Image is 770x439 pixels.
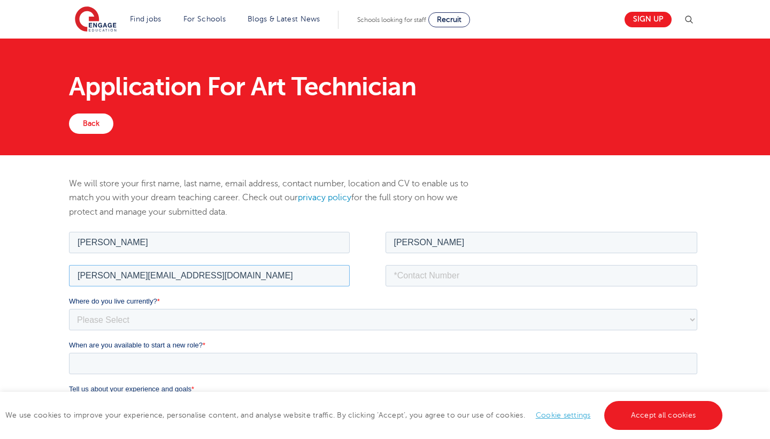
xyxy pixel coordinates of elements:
[75,6,117,33] img: Engage Education
[69,74,702,100] h1: Application For Art Technician
[69,177,486,219] p: We will store your first name, last name, email address, contact number, location and CV to enabl...
[437,16,461,24] span: Recruit
[428,12,470,27] a: Recruit
[5,411,725,419] span: We use cookies to improve your experience, personalise content, and analyse website traffic. By c...
[357,16,426,24] span: Schools looking for staff
[625,12,672,27] a: Sign up
[248,15,320,23] a: Blogs & Latest News
[298,193,351,202] a: privacy policy
[69,113,113,134] a: Back
[183,15,226,23] a: For Schools
[604,401,723,430] a: Accept all cookies
[130,15,161,23] a: Find jobs
[536,411,591,419] a: Cookie settings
